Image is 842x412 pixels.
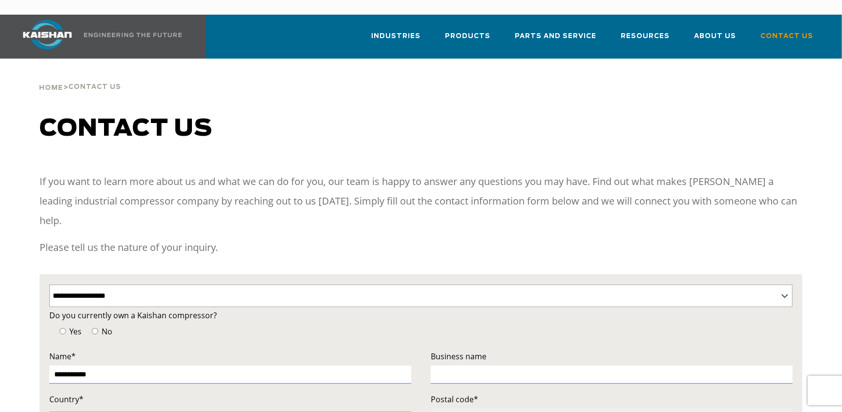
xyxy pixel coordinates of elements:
p: If you want to learn more about us and what we can do for you, our team is happy to answer any qu... [40,172,802,230]
label: Business name [431,350,793,363]
span: Resources [621,31,670,42]
span: Home [39,85,63,91]
span: Products [445,31,490,42]
a: Resources [621,23,670,57]
a: Industries [371,23,421,57]
span: Parts and Service [515,31,596,42]
label: Name* [49,350,411,363]
label: Do you currently own a Kaishan compressor? [49,309,793,322]
label: Postal code* [431,392,793,406]
span: Yes [67,326,82,337]
a: Contact Us [760,23,813,57]
span: Contact us [40,117,212,141]
a: Parts and Service [515,23,596,57]
a: About Us [694,23,736,57]
span: Industries [371,31,421,42]
span: No [100,326,112,337]
div: > [39,59,121,96]
span: About Us [694,31,736,42]
a: Kaishan USA [11,15,184,59]
p: Please tell us the nature of your inquiry. [40,238,802,257]
input: Yes [60,328,66,334]
span: Contact Us [760,31,813,42]
img: Engineering the future [84,33,182,37]
span: Contact Us [68,84,121,90]
img: kaishan logo [11,20,84,49]
label: Country* [49,392,411,406]
a: Home [39,83,63,92]
a: Products [445,23,490,57]
input: No [92,328,98,334]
